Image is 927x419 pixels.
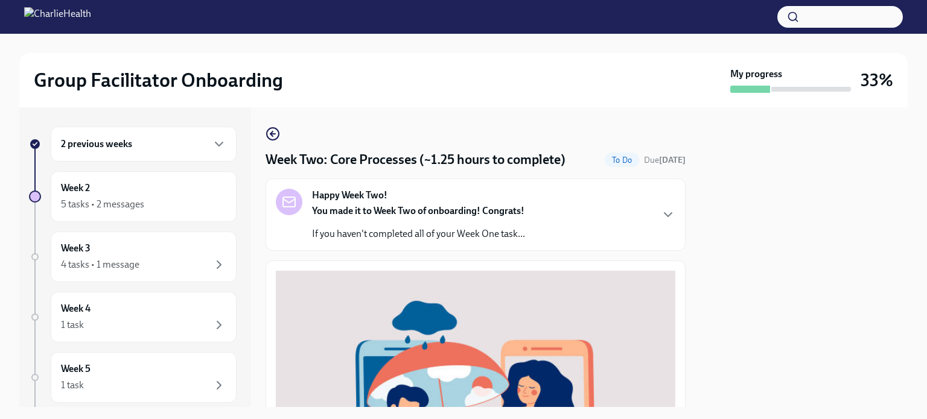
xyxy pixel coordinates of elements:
h6: 2 previous weeks [61,137,132,151]
span: September 29th, 2025 10:00 [644,154,686,166]
span: To Do [605,156,639,165]
div: 4 tasks • 1 message [61,258,139,271]
div: 5 tasks • 2 messages [61,198,144,211]
div: 1 task [61,379,84,392]
h6: Week 2 [61,181,90,195]
strong: Happy Week Two! [312,189,387,202]
div: 1 task [61,318,84,332]
h6: Week 3 [61,242,91,255]
div: 2 previous weeks [51,127,237,162]
h2: Group Facilitator Onboarding [34,68,283,92]
a: Week 51 task [29,352,237,403]
strong: [DATE] [659,155,686,165]
strong: You made it to Week Two of onboarding! Congrats! [312,205,524,216]
a: Week 41 task [29,292,237,342]
img: CharlieHealth [24,7,91,27]
a: Week 34 tasks • 1 message [29,232,237,282]
h6: Week 4 [61,302,91,315]
span: Due [644,155,686,165]
a: Week 25 tasks • 2 messages [29,171,237,222]
h3: 33% [861,69,893,91]
p: If you haven't completed all of your Week One task... [312,227,525,241]
strong: My progress [730,68,782,81]
h6: Week 5 [61,362,91,376]
h4: Week Two: Core Processes (~1.25 hours to complete) [266,151,565,169]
